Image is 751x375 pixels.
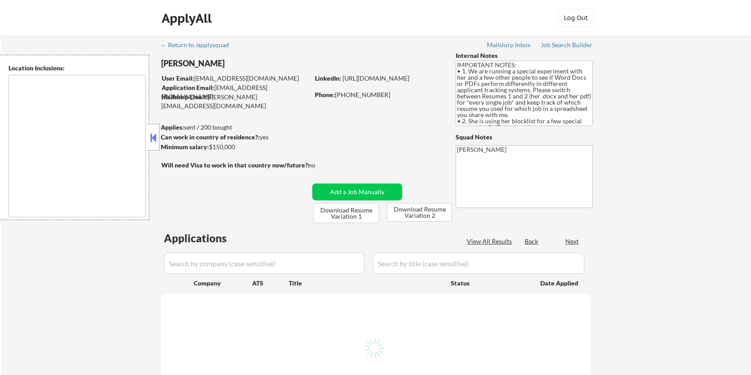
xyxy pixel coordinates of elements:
[160,41,237,50] a: ← Return to /applysquad
[161,143,209,151] strong: Minimum salary:
[194,279,252,288] div: Company
[161,143,309,151] div: $150,000
[162,74,194,82] strong: User Email:
[373,253,584,274] input: Search by title (case sensitive)
[525,237,539,246] div: Back
[164,253,364,274] input: Search by company (case sensitive)
[161,93,208,101] strong: Mailslurp Email:
[161,133,260,141] strong: Can work in country of residence?:
[451,275,527,291] div: Status
[315,74,341,82] strong: LinkedIn:
[315,90,441,99] div: [PHONE_NUMBER]
[289,279,442,288] div: Title
[161,58,344,69] div: [PERSON_NAME]
[161,133,306,142] div: yes
[162,83,309,101] div: [EMAIL_ADDRESS][DOMAIN_NAME]
[313,203,379,223] button: Download Resume Variation 1
[161,93,309,110] div: [PERSON_NAME][EMAIL_ADDRESS][DOMAIN_NAME]
[308,161,334,170] div: no
[162,11,214,26] div: ApplyAll
[541,42,593,48] div: Job Search Builder
[312,183,402,200] button: Add a Job Manually
[456,51,593,60] div: Internal Notes
[467,237,514,246] div: View All Results
[164,233,252,244] div: Applications
[558,9,594,27] button: Log Out
[315,91,335,98] strong: Phone:
[160,42,237,48] div: ← Return to /applysquad
[487,42,531,48] div: Mailslurp Inbox
[387,203,452,222] button: Download Resume Variation 2
[565,237,580,246] div: Next
[252,279,289,288] div: ATS
[161,161,310,169] strong: Will need Visa to work in that country now/future?:
[162,84,214,91] strong: Application Email:
[343,74,409,82] a: [URL][DOMAIN_NAME]
[161,123,184,131] strong: Applies:
[487,41,531,50] a: Mailslurp Inbox
[162,74,309,83] div: [EMAIL_ADDRESS][DOMAIN_NAME]
[456,133,593,142] div: Squad Notes
[540,279,580,288] div: Date Applied
[8,64,146,73] div: Location Inclusions:
[161,123,309,132] div: sent / 200 bought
